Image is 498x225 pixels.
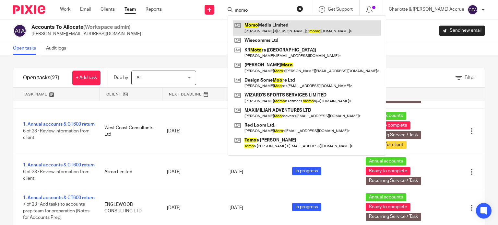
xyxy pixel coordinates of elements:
span: 6 of 23 · Review information from client [23,129,89,140]
span: 6 of 23 · Review information from client [23,170,89,181]
div: [DATE] [160,165,223,178]
span: In progress [292,203,321,211]
span: All [136,76,141,80]
a: 1. Annual accounts & CT600 return [23,196,95,200]
a: Reports [146,6,162,13]
span: Ready to complete [366,167,410,175]
img: Pixie [13,5,45,14]
a: Team [124,6,136,13]
span: Get Support [328,7,353,12]
span: Annual accounts [366,157,406,165]
a: Open tasks [13,42,41,55]
span: 7 of 23 · Add tasks to accounts prep team for preparation (Notes for Accounts Prep) [23,202,89,220]
span: [DATE] [230,206,243,210]
span: Ready to complete [366,203,410,211]
p: [PERSON_NAME][EMAIL_ADDRESS][DOMAIN_NAME] [31,31,141,37]
input: Search [234,8,292,14]
span: In progress [292,167,321,175]
span: (Workspace admin) [83,25,131,30]
span: Annual accounts [366,193,406,201]
a: Audit logs [46,42,71,55]
a: Send new email [439,26,485,36]
span: [DATE] [230,170,243,174]
img: svg%3E [13,24,27,38]
div: Aliroo Limited [98,165,160,178]
span: Ready to complete [366,121,410,129]
p: Due by [114,74,128,81]
h2: Accounts To Allocate [31,24,141,31]
p: Charlotte & [PERSON_NAME] Accrue [389,6,464,13]
span: Recurring Service / Task [366,177,421,185]
a: Email [80,6,91,13]
a: Work [60,6,70,13]
img: svg%3E [468,5,478,15]
a: 1. Annual accounts & CT600 return [23,122,95,127]
div: ENGLEWOOD CONSULTING LTD [98,198,160,218]
span: Recurring Service / Task [366,131,421,139]
a: 1. Annual accounts & CT600 return [23,163,95,167]
a: + Add task [72,71,101,85]
span: Filter [465,75,475,80]
span: Waiting for client [366,141,407,149]
span: (27) [50,75,59,80]
button: Clear [297,6,303,12]
div: [DATE] [160,125,223,138]
span: Recurring Service / Task [366,213,421,221]
div: [DATE] [160,201,223,214]
h1: Open tasks [23,74,59,81]
div: West Coast Consultants Ltd [98,121,160,141]
a: Clients [101,6,115,13]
